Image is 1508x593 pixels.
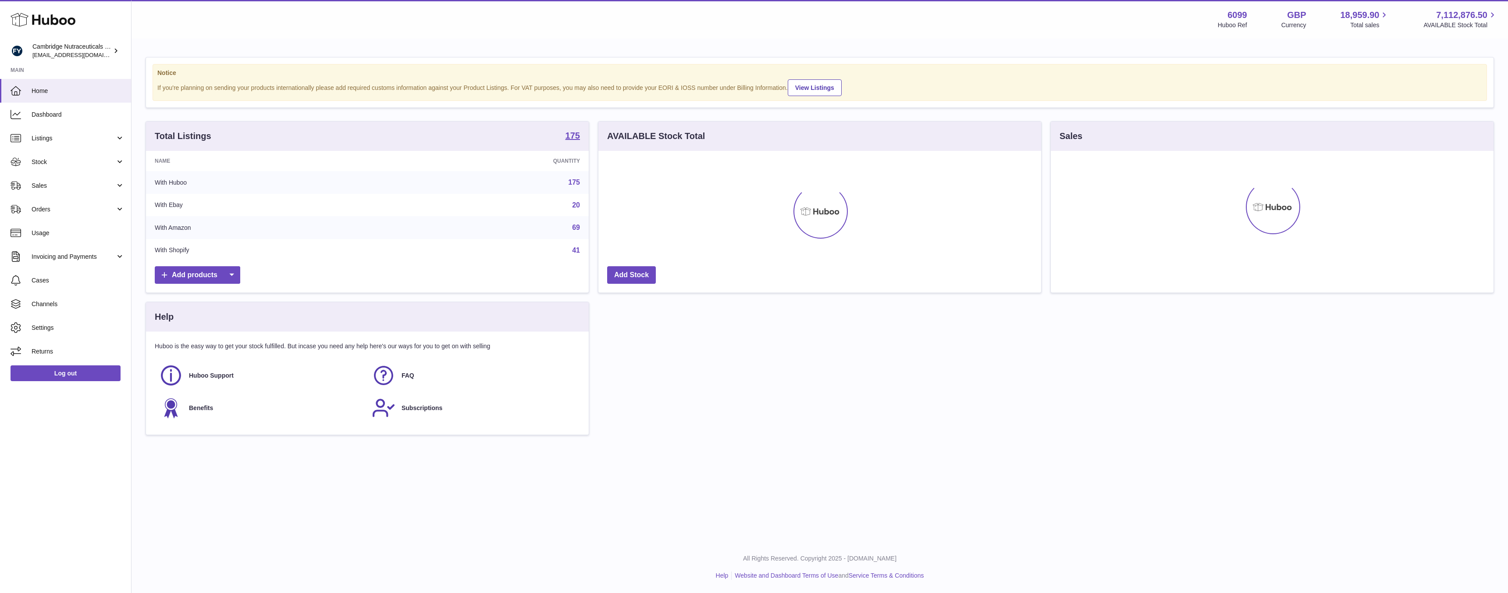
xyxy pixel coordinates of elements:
span: Total sales [1350,21,1389,29]
a: 20 [572,201,580,209]
h3: Help [155,311,174,323]
a: Website and Dashboard Terms of Use [735,572,838,579]
a: Log out [11,365,121,381]
span: 18,959.90 [1340,9,1379,21]
span: Listings [32,134,115,143]
td: With Ebay [146,194,388,217]
span: Orders [32,205,115,214]
span: Usage [32,229,124,237]
a: Help [716,572,729,579]
strong: Notice [157,69,1482,77]
h3: Sales [1060,130,1082,142]
a: Benefits [159,396,363,420]
a: FAQ [372,364,576,387]
a: Add Stock [607,266,656,284]
span: [EMAIL_ADDRESS][DOMAIN_NAME] [32,51,129,58]
a: 41 [572,246,580,254]
a: 7,112,876.50 AVAILABLE Stock Total [1423,9,1497,29]
span: FAQ [402,372,414,380]
span: 7,112,876.50 [1436,9,1487,21]
div: Huboo Ref [1218,21,1247,29]
div: Cambridge Nutraceuticals Ltd [32,43,111,59]
strong: GBP [1287,9,1306,21]
strong: 6099 [1227,9,1247,21]
span: Benefits [189,404,213,412]
span: Dashboard [32,111,124,119]
a: 69 [572,224,580,231]
span: Stock [32,158,115,166]
a: 175 [568,179,580,186]
span: Subscriptions [402,404,442,412]
th: Name [146,151,388,171]
li: and [732,572,924,580]
a: Huboo Support [159,364,363,387]
span: Huboo Support [189,372,234,380]
img: huboo@camnutra.com [11,44,24,57]
span: Channels [32,300,124,308]
p: Huboo is the easy way to get your stock fulfilled. But incase you need any help here's our ways f... [155,342,580,350]
div: If you're planning on sending your products internationally please add required customs informati... [157,78,1482,96]
a: 18,959.90 Total sales [1340,9,1389,29]
span: Sales [32,182,115,190]
span: Cases [32,276,124,285]
p: All Rights Reserved. Copyright 2025 - [DOMAIN_NAME] [139,554,1501,563]
td: With Shopify [146,239,388,262]
a: Subscriptions [372,396,576,420]
span: Home [32,87,124,95]
td: With Amazon [146,216,388,239]
th: Quantity [388,151,589,171]
span: Returns [32,347,124,356]
a: View Listings [788,79,842,96]
h3: AVAILABLE Stock Total [607,130,705,142]
span: Invoicing and Payments [32,253,115,261]
a: Add products [155,266,240,284]
h3: Total Listings [155,130,211,142]
span: Settings [32,324,124,332]
a: 175 [565,131,580,142]
td: With Huboo [146,171,388,194]
a: Service Terms & Conditions [849,572,924,579]
span: AVAILABLE Stock Total [1423,21,1497,29]
strong: 175 [565,131,580,140]
div: Currency [1281,21,1306,29]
